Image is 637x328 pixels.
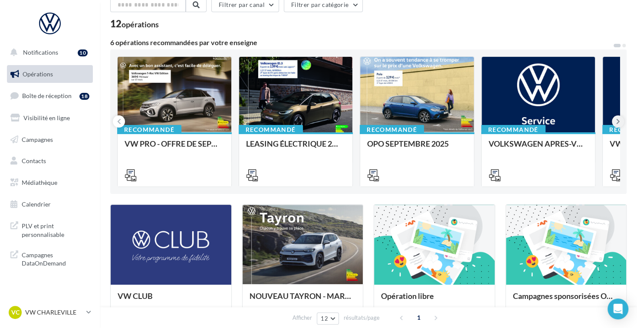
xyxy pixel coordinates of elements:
button: Notifications 10 [5,43,91,62]
span: 1 [412,311,426,325]
a: Campagnes DataOnDemand [5,246,95,271]
a: Médiathèque [5,174,95,192]
span: Campagnes DataOnDemand [22,249,89,268]
a: VC VW CHARLEVILLE [7,304,93,321]
span: Calendrier [22,200,51,208]
div: VW CLUB [118,292,224,309]
span: résultats/page [344,314,380,322]
div: VW PRO - OFFRE DE SEPTEMBRE 25 [125,139,224,157]
div: NOUVEAU TAYRON - MARS 2025 [250,292,356,309]
button: 12 [317,312,339,325]
div: OPO SEPTEMBRE 2025 [367,139,467,157]
div: LEASING ÉLECTRIQUE 2025 [246,139,346,157]
span: 12 [321,315,328,322]
span: VC [11,308,20,317]
div: 18 [79,93,89,100]
a: PLV et print personnalisable [5,216,95,242]
div: Recommandé [481,125,545,134]
a: Visibilité en ligne [5,109,95,127]
a: Boîte de réception18 [5,86,95,105]
a: Contacts [5,152,95,170]
span: Campagnes [22,135,53,143]
div: Campagnes sponsorisées OPO [513,292,620,309]
div: Recommandé [239,125,303,134]
span: Visibilité en ligne [23,114,70,121]
span: Contacts [22,157,46,164]
div: 10 [78,49,88,56]
span: Médiathèque [22,179,57,186]
div: Recommandé [117,125,181,134]
div: Opération libre [381,292,488,309]
span: Boîte de réception [22,92,72,99]
div: opérations [121,20,159,28]
a: Calendrier [5,195,95,213]
a: Opérations [5,65,95,83]
span: PLV et print personnalisable [22,220,89,239]
span: Afficher [292,314,312,322]
div: Recommandé [360,125,424,134]
p: VW CHARLEVILLE [25,308,83,317]
div: 6 opérations recommandées par votre enseigne [110,39,613,46]
span: Notifications [23,49,58,56]
div: 12 [110,19,159,29]
span: Opérations [23,70,53,78]
div: Open Intercom Messenger [607,298,628,319]
div: VOLKSWAGEN APRES-VENTE [489,139,588,157]
a: Campagnes [5,131,95,149]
